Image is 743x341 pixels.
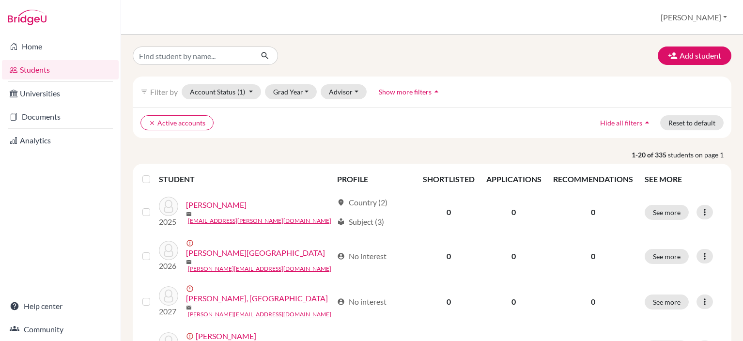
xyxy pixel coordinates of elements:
[2,60,119,79] a: Students
[2,131,119,150] a: Analytics
[8,10,46,25] img: Bridge-U
[159,216,178,228] p: 2025
[159,168,331,191] th: STUDENT
[159,286,178,306] img: Afanaskina, Tatyana
[2,84,119,103] a: Universities
[417,279,480,325] td: 0
[432,87,441,96] i: arrow_drop_up
[188,217,331,225] a: [EMAIL_ADDRESS][PERSON_NAME][DOMAIN_NAME]
[321,84,367,99] button: Advisor
[186,199,247,211] a: [PERSON_NAME]
[186,247,325,259] a: [PERSON_NAME][GEOGRAPHIC_DATA]
[645,249,689,264] button: See more
[592,115,660,130] button: Hide all filtersarrow_drop_up
[186,259,192,265] span: mail
[337,216,384,228] div: Subject (3)
[140,115,214,130] button: clearActive accounts
[337,199,345,206] span: location_on
[642,118,652,127] i: arrow_drop_up
[658,46,731,65] button: Add student
[159,260,178,272] p: 2026
[337,296,387,308] div: No interest
[600,119,642,127] span: Hide all filters
[417,233,480,279] td: 0
[2,107,119,126] a: Documents
[632,150,668,160] strong: 1-20 of 335
[186,293,328,304] a: [PERSON_NAME], [GEOGRAPHIC_DATA]
[186,332,196,340] span: error_outline
[159,306,178,317] p: 2027
[188,310,331,319] a: [PERSON_NAME][EMAIL_ADDRESS][DOMAIN_NAME]
[186,305,192,310] span: mail
[186,239,196,247] span: error_outline
[159,197,178,216] img: Adzemovic, Vuk
[188,264,331,273] a: [PERSON_NAME][EMAIL_ADDRESS][DOMAIN_NAME]
[660,115,724,130] button: Reset to default
[182,84,261,99] button: Account Status(1)
[337,250,387,262] div: No interest
[480,233,547,279] td: 0
[2,320,119,339] a: Community
[547,168,639,191] th: RECOMMENDATIONS
[2,296,119,316] a: Help center
[417,168,480,191] th: SHORTLISTED
[337,298,345,306] span: account_circle
[140,88,148,95] i: filter_list
[639,168,728,191] th: SEE MORE
[379,88,432,96] span: Show more filters
[337,252,345,260] span: account_circle
[553,250,633,262] p: 0
[645,205,689,220] button: See more
[480,168,547,191] th: APPLICATIONS
[553,206,633,218] p: 0
[553,296,633,308] p: 0
[149,120,155,126] i: clear
[417,191,480,233] td: 0
[337,218,345,226] span: local_library
[371,84,449,99] button: Show more filtersarrow_drop_up
[150,87,178,96] span: Filter by
[186,285,196,293] span: error_outline
[337,197,387,208] div: Country (2)
[331,168,417,191] th: PROFILE
[480,279,547,325] td: 0
[2,37,119,56] a: Home
[237,88,245,96] span: (1)
[159,241,178,260] img: Adzic, Filip
[480,191,547,233] td: 0
[186,211,192,217] span: mail
[133,46,253,65] input: Find student by name...
[645,294,689,310] button: See more
[668,150,731,160] span: students on page 1
[265,84,317,99] button: Grad Year
[656,8,731,27] button: [PERSON_NAME]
